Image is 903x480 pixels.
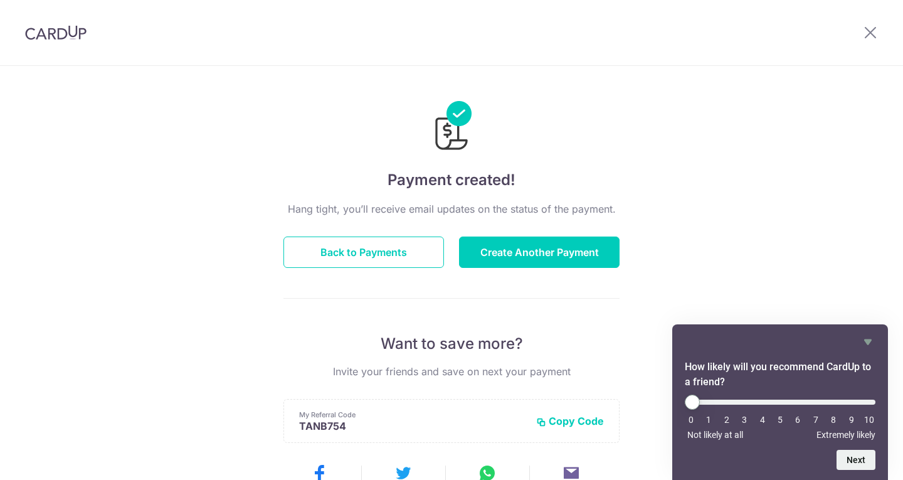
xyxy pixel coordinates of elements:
[827,415,840,425] li: 8
[845,415,858,425] li: 9
[283,334,620,354] p: Want to save more?
[283,364,620,379] p: Invite your friends and save on next your payment
[756,415,769,425] li: 4
[816,430,875,440] span: Extremely likely
[283,237,444,268] button: Back to Payments
[774,415,786,425] li: 5
[685,334,875,470] div: How likely will you recommend CardUp to a friend? Select an option from 0 to 10, with 0 being Not...
[721,415,733,425] li: 2
[860,334,875,349] button: Hide survey
[299,420,526,432] p: TANB754
[685,415,697,425] li: 0
[283,201,620,216] p: Hang tight, you’ll receive email updates on the status of the payment.
[791,415,804,425] li: 6
[702,415,715,425] li: 1
[25,25,87,40] img: CardUp
[431,101,472,154] img: Payments
[299,410,526,420] p: My Referral Code
[536,415,604,427] button: Copy Code
[738,415,751,425] li: 3
[687,430,743,440] span: Not likely at all
[837,450,875,470] button: Next question
[685,360,875,390] h2: How likely will you recommend CardUp to a friend? Select an option from 0 to 10, with 0 being Not...
[283,169,620,191] h4: Payment created!
[863,415,875,425] li: 10
[810,415,822,425] li: 7
[459,237,620,268] button: Create Another Payment
[685,395,875,440] div: How likely will you recommend CardUp to a friend? Select an option from 0 to 10, with 0 being Not...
